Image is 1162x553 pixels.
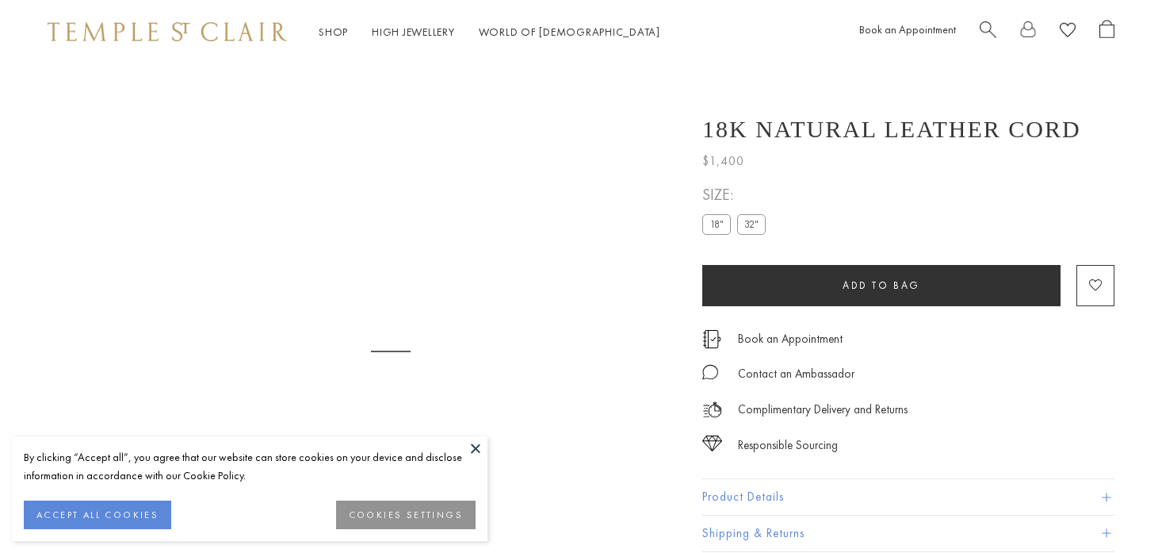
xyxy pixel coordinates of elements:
button: Add to bag [702,265,1061,306]
a: Book an Appointment [859,22,956,36]
img: icon_delivery.svg [702,400,722,420]
div: Contact an Ambassador [738,364,854,384]
label: 32" [737,214,766,234]
img: icon_appointment.svg [702,330,721,348]
a: Book an Appointment [738,330,843,348]
a: High JewelleryHigh Jewellery [372,25,455,39]
img: MessageIcon-01_2.svg [702,364,718,380]
button: COOKIES SETTINGS [336,501,476,529]
nav: Main navigation [319,22,660,42]
img: icon_sourcing.svg [702,436,722,451]
span: $1,400 [702,151,744,171]
span: SIZE: [702,182,772,208]
button: ACCEPT ALL COOKIES [24,501,171,529]
button: Product Details [702,479,1114,515]
h1: 18K Natural Leather Cord [702,116,1081,143]
label: 18" [702,214,731,234]
a: ShopShop [319,25,348,39]
div: By clicking “Accept all”, you agree that our website can store cookies on your device and disclos... [24,448,476,485]
p: Complimentary Delivery and Returns [738,400,908,420]
a: Open Shopping Bag [1099,20,1114,44]
a: World of [DEMOGRAPHIC_DATA]World of [DEMOGRAPHIC_DATA] [479,25,660,39]
a: Search [980,20,996,44]
button: Shipping & Returns [702,516,1114,551]
a: View Wishlist [1060,20,1076,44]
div: Responsible Sourcing [738,436,838,455]
iframe: Gorgias live chat messenger [1083,478,1146,537]
span: Add to bag [843,278,920,292]
img: Temple St. Clair [48,22,287,41]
